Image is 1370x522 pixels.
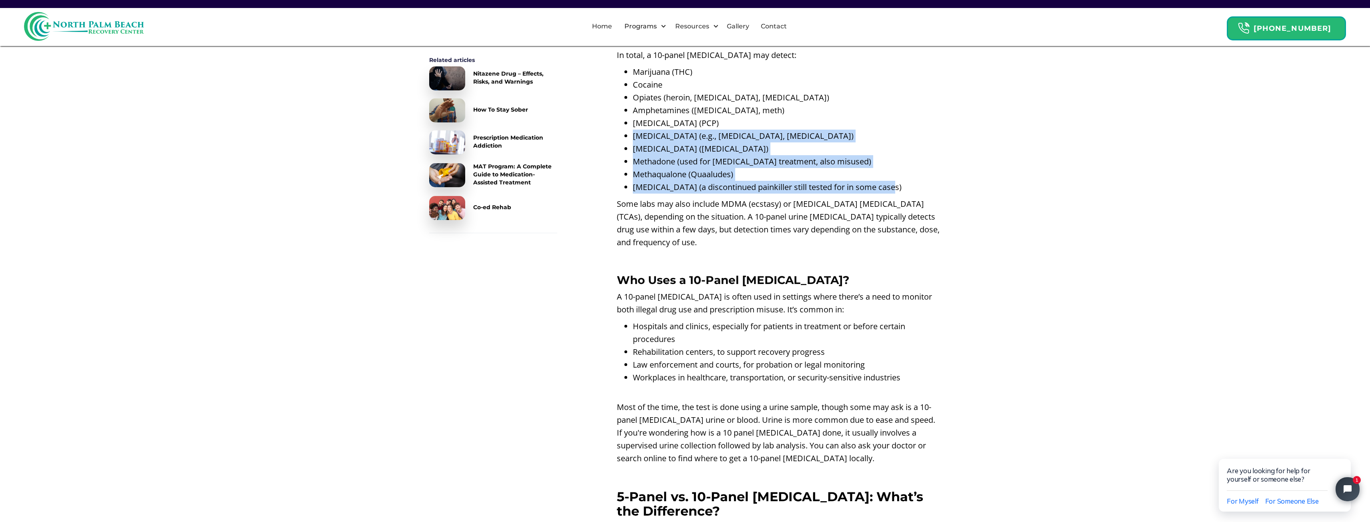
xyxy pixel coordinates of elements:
p: Most of the time, the test is done using a urine sample, though some may ask is a 10-panel [MEDIC... [617,401,941,465]
a: How To Stay Sober [429,98,557,122]
div: Co-ed Rehab [473,203,511,211]
li: Workplaces in healthcare, transportation, or security-sensitive industries [633,371,941,397]
a: MAT Program: A Complete Guide to Medication-Assisted Treatment [429,162,557,188]
li: Rehabilitation centers, to support recovery progress [633,346,941,358]
strong: [PHONE_NUMBER] [1254,24,1331,33]
li: Amphetamines ([MEDICAL_DATA], meth) [633,104,941,117]
li: [MEDICAL_DATA] (e.g., [MEDICAL_DATA], [MEDICAL_DATA]) [633,130,941,142]
li: [MEDICAL_DATA] (a discontinued painkiller still tested for in some cases) [633,181,941,194]
div: Related articles [429,56,557,64]
li: Methadone (used for [MEDICAL_DATA] treatment, also misused) [633,155,941,168]
a: Co-ed Rehab [429,196,557,220]
p: ‍ [617,253,941,266]
p: A 10-panel [MEDICAL_DATA] is often used in settings where there’s a need to monitor both illegal ... [617,290,941,316]
li: [MEDICAL_DATA] (PCP) [633,117,941,130]
div: MAT Program: A Complete Guide to Medication-Assisted Treatment [473,162,557,186]
p: In total, a 10-panel [MEDICAL_DATA] may detect: [617,49,941,62]
a: Prescription Medication Addiction [429,130,557,154]
li: Law enforcement and courts, for probation or legal monitoring [633,358,941,371]
li: Methaqualone (Quaaludes) [633,168,941,181]
div: Resources [668,14,721,39]
a: Header Calendar Icons[PHONE_NUMBER] [1227,12,1346,40]
div: Resources [673,22,711,31]
iframe: Tidio Chat [1202,433,1370,522]
a: Gallery [722,14,754,39]
div: Nitazene Drug – Effects, Risks, and Warnings [473,70,557,86]
h2: 5-Panel vs. 10-Panel [MEDICAL_DATA]: What’s the Difference? [617,490,941,518]
li: Marijuana (THC) [633,66,941,78]
a: Contact [756,14,792,39]
li: Opiates (heroin, [MEDICAL_DATA], [MEDICAL_DATA]) [633,91,941,104]
a: Home [587,14,617,39]
li: Cocaine [633,78,941,91]
p: ‍ [617,469,941,482]
div: Programs [618,14,668,39]
li: Hospitals and clinics, especially for patients in treatment or before certain procedures [633,320,941,346]
div: Prescription Medication Addiction [473,134,557,150]
h3: Who Uses a 10-Panel [MEDICAL_DATA]? [617,274,941,286]
img: Header Calendar Icons [1238,22,1250,34]
p: Some labs may also include MDMA (ecstasy) or [MEDICAL_DATA] [MEDICAL_DATA] (TCAs), depending on t... [617,198,941,249]
div: How To Stay Sober [473,106,528,114]
li: [MEDICAL_DATA] ([MEDICAL_DATA]) [633,142,941,155]
a: Nitazene Drug – Effects, Risks, and Warnings [429,66,557,90]
div: Programs [622,22,659,31]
